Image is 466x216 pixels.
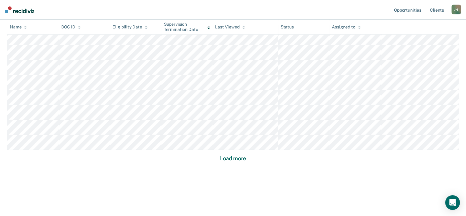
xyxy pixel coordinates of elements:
button: Load more [218,155,248,162]
div: Supervision Termination Date [164,22,210,32]
div: Name [10,24,27,30]
div: J H [451,5,461,14]
div: Assigned to [332,24,361,30]
div: Open Intercom Messenger [445,195,460,210]
div: Last Viewed [215,24,245,30]
button: JH [451,5,461,14]
div: Status [281,24,294,30]
div: DOC ID [61,24,81,30]
div: Eligibility Date [112,24,148,30]
img: Recidiviz [5,6,34,13]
